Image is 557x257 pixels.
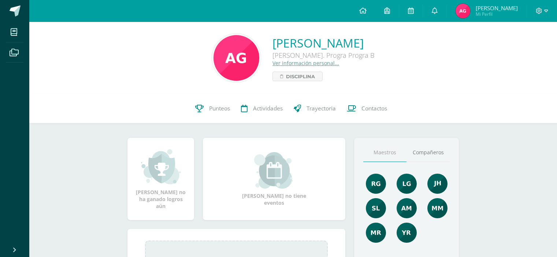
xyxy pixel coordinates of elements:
span: Actividades [253,105,283,112]
img: achievement_small.png [141,148,181,185]
a: Contactos [341,94,393,123]
span: Punteos [209,105,230,112]
a: Maestros [363,143,406,162]
span: Trayectoria [307,105,336,112]
img: acf2b8b774183001b4bff44f4f5a7150.png [366,198,386,218]
div: [PERSON_NAME] no ha ganado logros aún [135,148,187,209]
img: 4c2f0ca74fd86eef8a3fcf96a3cd5307.png [213,35,259,81]
img: 4ff157c9e8f87df51e82e65f75f8e3c8.png [427,198,448,218]
span: [PERSON_NAME] [476,4,518,12]
a: Actividades [235,94,288,123]
a: Punteos [190,94,235,123]
img: c8ce501b50aba4663d5e9c1ec6345694.png [366,174,386,194]
div: [PERSON_NAME]. Progra Progra B [272,51,374,60]
a: Trayectoria [288,94,341,123]
img: a8d6c63c82814f34eb5d371db32433ce.png [397,223,417,243]
a: Ver información personal... [272,60,339,67]
img: 3dbe72ed89aa2680497b9915784f2ba9.png [427,174,448,194]
img: b7c5ef9c2366ee6e8e33a2b1ce8f818e.png [397,198,417,218]
span: Mi Perfil [476,11,518,17]
a: [PERSON_NAME] [272,35,374,51]
a: Disciplina [272,72,323,81]
span: Disciplina [286,72,315,81]
div: [PERSON_NAME] no tiene eventos [238,152,311,206]
a: Compañeros [406,143,450,162]
img: e5d3554fa667791f2cc62cb698ec9560.png [456,4,470,18]
img: event_small.png [254,152,294,189]
img: de7dd2f323d4d3ceecd6bfa9930379e0.png [366,223,386,243]
span: Contactos [361,105,387,112]
img: cd05dac24716e1ad0a13f18e66b2a6d1.png [397,174,417,194]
